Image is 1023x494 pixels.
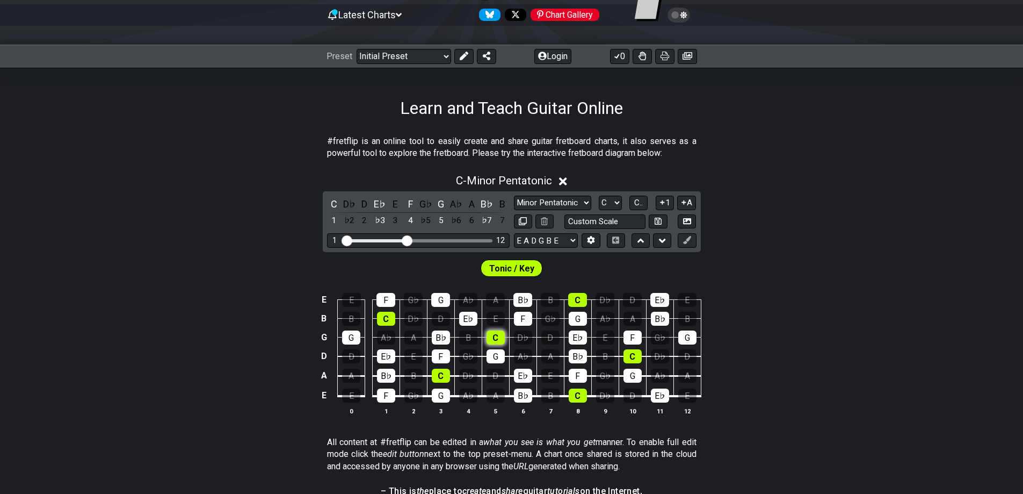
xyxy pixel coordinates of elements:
[482,405,509,417] th: 5
[342,213,356,228] div: toggle scale degree
[357,49,451,64] select: Preset
[459,349,477,363] div: G♭
[596,389,614,403] div: D♭
[678,389,696,403] div: E
[432,312,450,326] div: D
[388,213,402,228] div: toggle scale degree
[655,49,674,64] button: Print
[677,196,696,210] button: A
[487,312,505,326] div: E
[459,312,477,326] div: E♭
[596,331,614,345] div: E
[404,331,423,345] div: A
[432,389,450,403] div: G
[569,331,587,345] div: E♭
[541,349,560,363] div: A
[465,213,478,228] div: toggle scale degree
[623,312,642,326] div: A
[432,349,450,363] div: F
[459,369,477,383] div: D♭
[591,405,619,417] th: 9
[358,213,372,228] div: toggle scale degree
[454,49,474,64] button: Edit Preset
[432,331,450,345] div: B♭
[678,331,696,345] div: G
[514,312,532,326] div: F
[383,449,424,459] em: edit button
[377,369,395,383] div: B♭
[400,98,623,118] h1: Learn and Teach Guitar Online
[513,293,532,307] div: B♭
[419,213,433,228] div: toggle scale degree
[496,236,505,245] div: 12
[431,293,450,307] div: G
[373,197,387,211] div: toggle pitch class
[673,10,685,20] span: Toggle light / dark theme
[317,366,330,386] td: A
[634,198,643,207] span: C..
[678,293,696,307] div: E
[633,49,652,64] button: Toggle Dexterity for all fretkits
[459,389,477,403] div: A♭
[404,389,423,403] div: G♭
[619,405,646,417] th: 10
[569,312,587,326] div: G
[623,331,642,345] div: F
[487,369,505,383] div: D
[456,174,552,187] span: C - Minor Pentatonic
[513,461,528,471] em: URL
[569,389,587,403] div: C
[651,369,669,383] div: A♭
[678,369,696,383] div: A
[678,214,696,229] button: Create Image
[599,196,622,210] select: Tonic/Root
[678,312,696,326] div: B
[509,405,536,417] th: 6
[651,389,669,403] div: E♭
[377,349,395,363] div: E♭
[449,197,463,211] div: toggle pitch class
[342,369,360,383] div: A
[327,135,696,160] p: #fretflip is an online tool to easily create and share guitar fretboard charts, it also serves as...
[376,293,395,307] div: F
[434,213,448,228] div: toggle scale degree
[373,213,387,228] div: toggle scale degree
[596,293,614,307] div: D♭
[342,349,360,363] div: D
[607,233,625,248] button: Toggle horizontal chord view
[342,197,356,211] div: toggle pitch class
[487,389,505,403] div: A
[332,236,337,245] div: 1
[514,369,532,383] div: E♭
[649,214,667,229] button: Store user defined scale
[432,369,450,383] div: C
[651,349,669,363] div: D♭
[342,293,361,307] div: E
[358,197,372,211] div: toggle pitch class
[514,389,532,403] div: B♭
[372,405,400,417] th: 1
[651,312,669,326] div: B♭
[427,405,454,417] th: 3
[483,437,596,447] em: what you see is what you get
[317,347,330,366] td: D
[500,9,526,21] a: Follow #fretflip at X
[564,405,591,417] th: 8
[596,312,614,326] div: A♭
[377,312,395,326] div: C
[486,293,505,307] div: A
[317,385,330,406] td: E
[569,349,587,363] div: B♭
[596,349,614,363] div: B
[327,213,341,228] div: toggle scale degree
[459,293,477,307] div: A♭
[327,51,352,61] span: Preset
[338,405,365,417] th: 0
[541,293,560,307] div: B
[678,49,697,64] button: Create image
[342,331,360,345] div: G
[377,389,395,403] div: F
[623,369,642,383] div: G
[514,233,578,248] select: Tuning
[495,213,509,228] div: toggle scale degree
